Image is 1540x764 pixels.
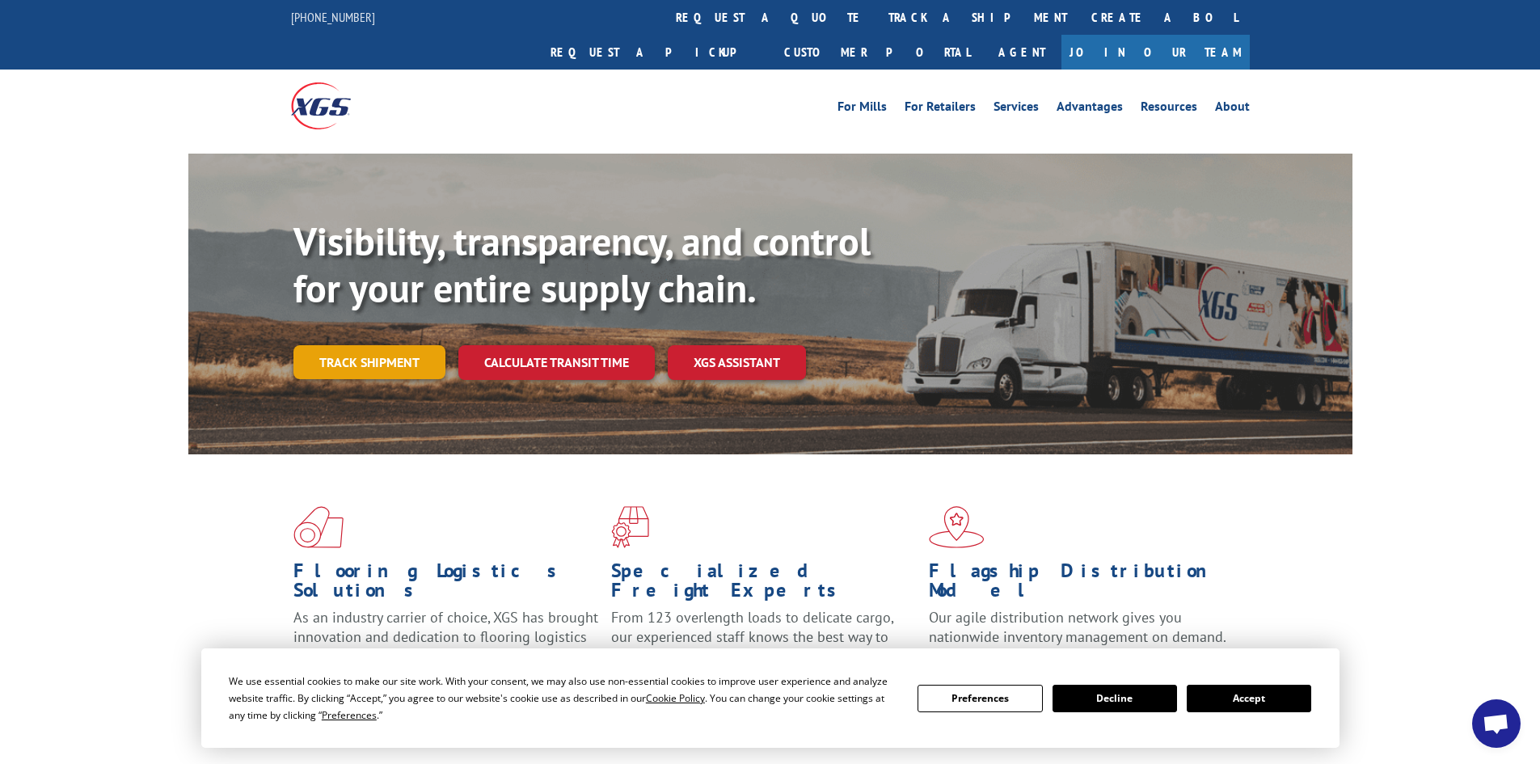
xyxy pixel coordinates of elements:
span: Our agile distribution network gives you nationwide inventory management on demand. [929,608,1226,646]
div: Cookie Consent Prompt [201,648,1340,748]
a: Request a pickup [538,35,772,70]
button: Accept [1187,685,1311,712]
button: Decline [1053,685,1177,712]
a: XGS ASSISTANT [668,345,806,380]
a: For Retailers [905,100,976,118]
h1: Specialized Freight Experts [611,561,917,608]
a: Advantages [1057,100,1123,118]
span: Cookie Policy [646,691,705,705]
span: As an industry carrier of choice, XGS has brought innovation and dedication to flooring logistics... [293,608,598,665]
a: For Mills [838,100,887,118]
img: xgs-icon-total-supply-chain-intelligence-red [293,506,344,548]
a: Resources [1141,100,1197,118]
button: Preferences [918,685,1042,712]
a: About [1215,100,1250,118]
img: xgs-icon-flagship-distribution-model-red [929,506,985,548]
h1: Flooring Logistics Solutions [293,561,599,608]
a: Customer Portal [772,35,982,70]
a: Track shipment [293,345,445,379]
h1: Flagship Distribution Model [929,561,1234,608]
span: Preferences [322,708,377,722]
a: Calculate transit time [458,345,655,380]
img: xgs-icon-focused-on-flooring-red [611,506,649,548]
a: [PHONE_NUMBER] [291,9,375,25]
a: Services [994,100,1039,118]
b: Visibility, transparency, and control for your entire supply chain. [293,216,871,313]
a: Join Our Team [1061,35,1250,70]
div: Open chat [1472,699,1521,748]
div: We use essential cookies to make our site work. With your consent, we may also use non-essential ... [229,673,898,724]
a: Agent [982,35,1061,70]
p: From 123 overlength loads to delicate cargo, our experienced staff knows the best way to move you... [611,608,917,680]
